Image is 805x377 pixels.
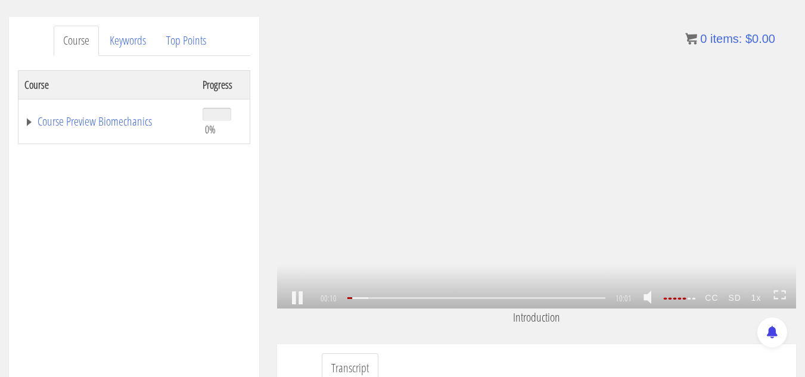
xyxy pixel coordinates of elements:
[100,26,156,56] a: Keywords
[197,70,250,99] th: Progress
[616,294,632,303] span: 10:01
[746,289,766,308] strong: 1x
[700,32,707,45] span: 0
[685,33,697,45] img: icon11.png
[723,289,746,308] strong: SD
[710,32,742,45] span: items:
[24,116,191,127] a: Course Preview Biomechanics
[157,26,216,56] a: Top Points
[54,26,99,56] a: Course
[205,123,216,136] span: 0%
[277,309,796,326] p: Introduction
[700,289,723,308] strong: CC
[745,32,752,45] span: $
[18,70,197,99] th: Course
[685,32,775,45] a: 0 items: $0.00
[745,32,775,45] bdi: 0.00
[319,294,338,303] span: 00:10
